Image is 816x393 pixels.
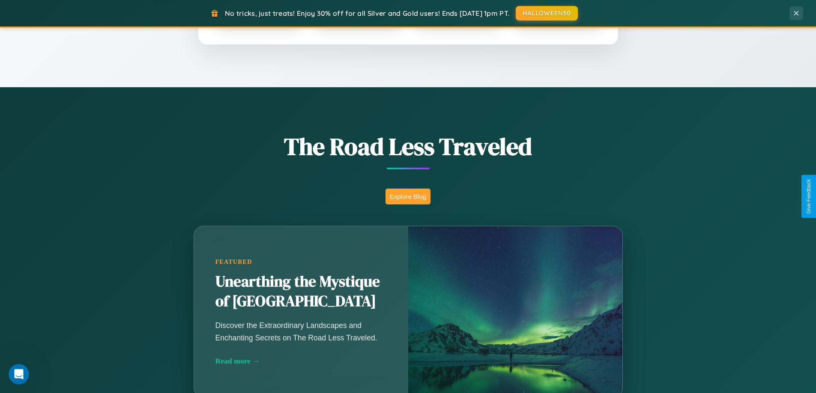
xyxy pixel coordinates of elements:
span: No tricks, just treats! Enjoy 30% off for all Silver and Gold users! Ends [DATE] 1pm PT. [225,9,509,18]
div: Read more → [215,357,387,366]
button: Explore Blog [386,189,430,204]
div: Give Feedback [806,179,812,214]
div: Featured [215,258,387,266]
button: HALLOWEEN30 [516,6,578,21]
iframe: Intercom live chat [9,364,29,384]
h1: The Road Less Traveled [151,130,665,163]
p: Discover the Extraordinary Landscapes and Enchanting Secrets on The Road Less Traveled. [215,319,387,343]
h2: Unearthing the Mystique of [GEOGRAPHIC_DATA] [215,272,387,311]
